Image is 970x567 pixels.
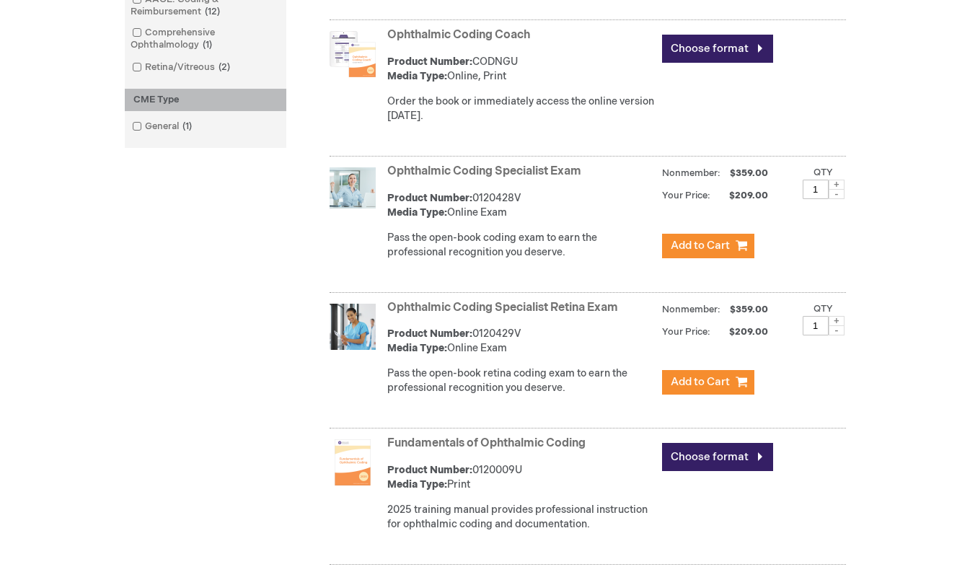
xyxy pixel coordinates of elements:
strong: Your Price: [662,190,710,201]
strong: Product Number: [387,328,472,340]
span: 12 [201,6,224,17]
strong: Your Price: [662,326,710,338]
button: Add to Cart [662,234,754,258]
div: CME Type [125,89,286,111]
input: Qty [803,316,829,335]
span: Add to Cart [671,239,730,252]
a: Choose format [662,35,773,63]
strong: Nonmember: [662,164,720,183]
strong: Product Number: [387,464,472,476]
span: $359.00 [728,167,770,179]
button: Add to Cart [662,370,754,395]
p: Pass the open-book retina coding exam to earn the professional recognition you deserve. [387,366,655,395]
div: CODNGU Online, Print [387,55,655,84]
img: Ophthalmic Coding Coach [330,31,376,77]
strong: Product Number: [387,56,472,68]
strong: Media Type: [387,478,447,491]
div: 0120429V Online Exam [387,327,655,356]
strong: Nonmember: [662,301,720,319]
p: Pass the open-book coding exam to earn the professional recognition you deserve. [387,231,655,260]
img: Ophthalmic Coding Specialist Retina Exam [330,304,376,350]
strong: Media Type: [387,206,447,219]
span: $359.00 [728,304,770,315]
span: $209.00 [713,326,770,338]
a: Ophthalmic Coding Specialist Exam [387,164,581,178]
a: Fundamentals of Ophthalmic Coding [387,436,586,450]
strong: Media Type: [387,70,447,82]
strong: Product Number: [387,192,472,204]
span: 2 [215,61,234,73]
a: Choose format [662,443,773,471]
div: 0120009U Print [387,463,655,492]
a: General1 [128,120,198,133]
span: Add to Cart [671,375,730,389]
span: 1 [179,120,195,132]
span: $209.00 [713,190,770,201]
strong: Media Type: [387,342,447,354]
a: Ophthalmic Coding Specialist Retina Exam [387,301,618,315]
a: Ophthalmic Coding Coach [387,28,530,42]
img: Fundamentals of Ophthalmic Coding [330,439,376,485]
div: Order the book or immediately access the online version [DATE]. [387,94,655,123]
input: Qty [803,180,829,199]
img: Ophthalmic Coding Specialist Exam [330,167,376,214]
a: Retina/Vitreous2 [128,61,236,74]
a: Comprehensive Ophthalmology1 [128,26,283,52]
label: Qty [814,303,833,315]
label: Qty [814,167,833,178]
div: 0120428V Online Exam [387,191,655,220]
span: 1 [199,39,216,50]
p: 2025 training manual provides professional instruction for ophthalmic coding and documentation. [387,503,655,532]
